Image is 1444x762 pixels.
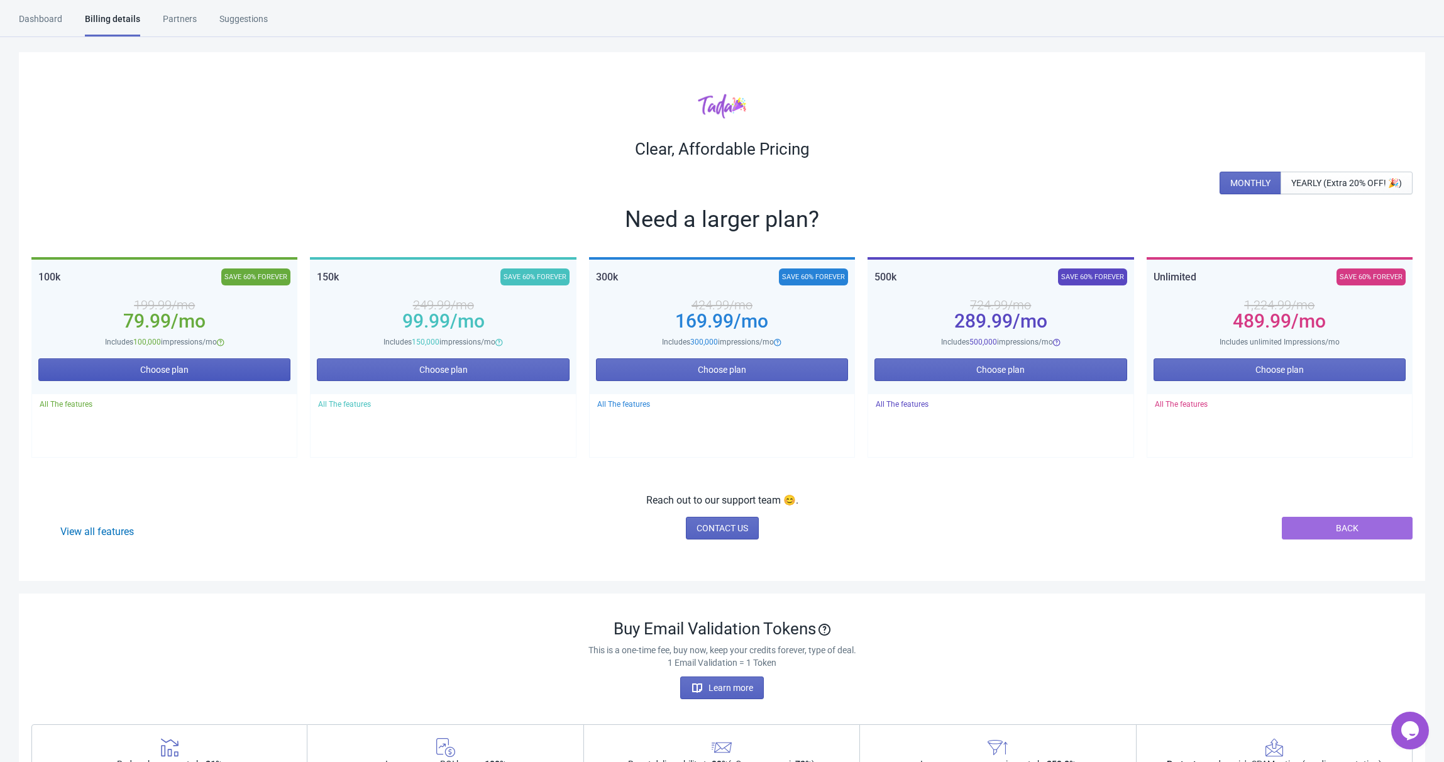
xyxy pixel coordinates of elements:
img: buyEmailTokens-3.svg [712,737,732,758]
div: SAVE 60% FOREVER [221,268,290,285]
span: Includes impressions/mo [105,338,217,346]
div: 289.99 [874,316,1127,326]
span: All The features [876,400,929,409]
span: 150,000 [412,338,439,346]
span: Choose plan [419,365,468,375]
div: 199.99 /mo [38,300,290,310]
div: 424.99 /mo [596,300,848,310]
span: CONTACT US [697,523,748,533]
div: 169.99 [596,316,848,326]
div: Need a larger plan? [31,209,1413,229]
span: Includes impressions/mo [662,338,774,346]
div: SAVE 60% FOREVER [1337,268,1406,285]
div: Clear, Affordable Pricing [31,139,1413,159]
span: Includes impressions/mo [941,338,1053,346]
div: Dashboard [19,13,62,35]
div: 150k [317,268,339,285]
div: Billing details [85,13,140,36]
button: Choose plan [317,358,569,381]
div: Buy Email Validation Tokens [31,619,1413,639]
iframe: chat widget [1391,712,1431,749]
button: BACK [1282,517,1413,539]
span: /mo [1291,310,1326,332]
p: Reach out to our support team 😊. [646,493,798,508]
img: buyEmailTokens-5.svg [1264,737,1284,758]
div: 1,224.99 /mo [1154,300,1406,310]
div: SAVE 60% FOREVER [500,268,570,285]
div: Suggestions [219,13,268,35]
div: SAVE 60% FOREVER [1058,268,1127,285]
span: YEARLY (Extra 20% OFF! 🎉) [1291,178,1402,188]
div: 300k [596,268,618,285]
span: /mo [1013,310,1047,332]
button: Choose plan [874,358,1127,381]
div: 100k [38,268,60,285]
span: 300,000 [690,338,718,346]
span: Learn more [691,682,753,694]
button: Choose plan [596,358,848,381]
span: All The features [40,400,92,409]
span: /mo [450,310,485,332]
div: 489.99 [1154,316,1406,326]
button: Choose plan [38,358,290,381]
span: MONTHLY [1230,178,1270,188]
a: View all features [60,526,134,538]
div: Unlimited [1154,268,1196,285]
div: 99.99 [317,316,569,326]
span: 100,000 [133,338,161,346]
span: /mo [171,310,206,332]
span: Includes impressions/mo [383,338,495,346]
span: All The features [318,400,371,409]
div: Partners [163,13,197,35]
span: All The features [597,400,650,409]
span: Choose plan [140,365,189,375]
div: 249.99 /mo [317,300,569,310]
p: This is a one-time fee, buy now, keep your credits forever, type of deal. [31,644,1413,656]
button: Learn more [680,676,764,699]
div: 724.99 /mo [874,300,1127,310]
div: 500k [874,268,896,285]
span: All The features [1155,400,1208,409]
div: SAVE 60% FOREVER [779,268,848,285]
button: MONTHLY [1220,172,1281,194]
button: YEARLY (Extra 20% OFF! 🎉) [1281,172,1413,194]
span: /mo [734,310,768,332]
img: buyEmailTokens-2.svg [436,737,456,758]
span: 500,000 [969,338,997,346]
img: buyEmailTokens-4.svg [988,737,1008,758]
p: 1 Email Validation = 1 Token [31,656,1413,669]
a: CONTACT US [686,517,759,539]
button: Choose plan [1154,358,1406,381]
span: Choose plan [976,365,1025,375]
span: Includes unlimited Impressions/mo [1220,338,1340,346]
span: Choose plan [698,365,746,375]
div: 79.99 [38,316,290,326]
span: BACK [1336,523,1359,533]
img: buyEmailTokens-1.svg [160,737,180,758]
img: tadacolor.png [698,93,746,119]
span: Choose plan [1255,365,1304,375]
